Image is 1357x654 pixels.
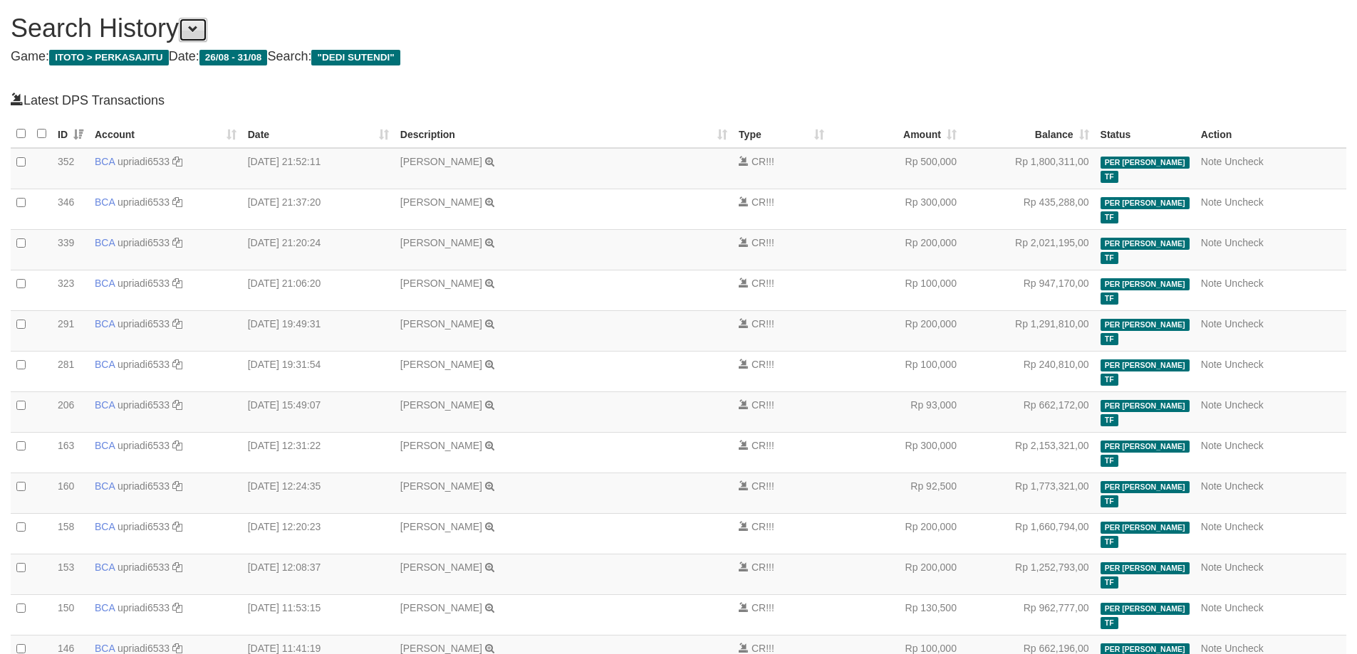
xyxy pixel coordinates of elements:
th: Balance: activate to sort column ascending [962,120,1095,148]
span: Trans Found Checked by: arcmerpati [1101,617,1118,629]
td: Rp 240,810,00 [962,352,1095,392]
span: BCA [95,359,115,370]
span: PER [PERSON_NAME] [1101,562,1190,574]
td: 291 [52,311,89,352]
a: Copy upriadi6533 to clipboard [172,561,182,573]
span: Trans Found Checked by: arckutilang [1101,374,1118,386]
span: BCA [95,278,115,289]
td: [DATE] 12:08:37 [242,554,395,595]
a: Copy upriadi6533 to clipboard [172,156,182,167]
a: upriadi6533 [118,156,170,167]
td: Rp 300,000 [830,433,962,473]
a: upriadi6533 [118,278,170,289]
td: [DATE] 21:20:24 [242,230,395,270]
a: Copy upriadi6533 to clipboard [172,318,182,329]
a: Uncheck [1225,521,1263,532]
a: [PERSON_NAME] [400,237,482,248]
span: PER [PERSON_NAME] [1101,441,1190,453]
a: Note [1201,602,1222,613]
a: upriadi6533 [118,480,170,492]
span: Trans Found Checked by: arckutilang [1101,171,1118,183]
td: Rp 93,000 [830,392,962,433]
span: CR [752,643,766,654]
td: Rp 92,500 [830,473,962,514]
a: Copy upriadi6533 to clipboard [172,521,182,532]
td: [DATE] 15:49:07 [242,392,395,433]
a: [PERSON_NAME] [400,318,482,329]
span: BCA [95,318,115,329]
td: !!! [733,514,830,554]
td: [DATE] 12:20:23 [242,514,395,554]
td: !!! [733,473,830,514]
a: upriadi6533 [118,318,170,329]
a: [PERSON_NAME] [400,602,482,613]
span: BCA [95,196,115,208]
a: Uncheck [1225,156,1263,167]
td: Rp 2,021,195,00 [962,230,1095,270]
a: Uncheck [1225,359,1263,370]
a: Uncheck [1225,440,1263,451]
th: Amount: activate to sort column ascending [830,120,962,148]
td: Rp 200,000 [830,514,962,554]
a: [PERSON_NAME] [400,399,482,411]
a: Note [1201,318,1222,329]
span: BCA [95,521,115,532]
a: Copy upriadi6533 to clipboard [172,480,182,492]
a: Note [1201,359,1222,370]
td: !!! [733,230,830,270]
span: BCA [95,602,115,613]
span: BCA [95,237,115,248]
td: 281 [52,352,89,392]
td: Rp 100,000 [830,352,962,392]
span: CR [752,156,766,167]
a: [PERSON_NAME] [400,156,482,167]
a: Uncheck [1225,196,1263,208]
span: Trans Found Checked by: arckutilang [1101,414,1118,426]
td: Rp 100,000 [830,270,962,311]
span: BCA [95,156,115,167]
td: 150 [52,595,89,635]
td: [DATE] 21:37:20 [242,189,395,230]
h4: Latest DPS Transactions [11,92,1346,108]
td: Rp 1,252,793,00 [962,554,1095,595]
a: Note [1201,440,1222,451]
a: Note [1201,521,1222,532]
span: BCA [95,480,115,492]
td: Rp 1,291,810,00 [962,311,1095,352]
a: Note [1201,480,1222,492]
th: Status [1095,120,1195,148]
span: PER [PERSON_NAME] [1101,481,1190,493]
a: upriadi6533 [118,359,170,370]
td: [DATE] 11:53:15 [242,595,395,635]
a: Uncheck [1225,480,1263,492]
a: upriadi6533 [118,521,170,532]
td: Rp 962,777,00 [962,595,1095,635]
a: upriadi6533 [118,237,170,248]
a: Copy upriadi6533 to clipboard [172,602,182,613]
td: [DATE] 12:31:22 [242,433,395,473]
th: Type: activate to sort column ascending [733,120,830,148]
th: ID: activate to sort column ascending [52,120,89,148]
a: upriadi6533 [118,196,170,208]
td: !!! [733,148,830,189]
span: PER [PERSON_NAME] [1101,157,1190,169]
span: "DEDI SUTENDI" [311,50,400,65]
span: Trans Found Checked by: arckutilang [1101,576,1118,589]
th: Description: activate to sort column ascending [395,120,733,148]
span: PER [PERSON_NAME] [1101,522,1190,534]
td: !!! [733,352,830,392]
a: [PERSON_NAME] [400,440,482,451]
span: PER [PERSON_NAME] [1101,400,1190,412]
a: Copy upriadi6533 to clipboard [172,196,182,208]
a: Note [1201,278,1222,289]
a: [PERSON_NAME] [400,480,482,492]
a: upriadi6533 [118,602,170,613]
span: CR [752,278,766,289]
a: Note [1201,237,1222,248]
span: CR [752,521,766,532]
a: Uncheck [1225,399,1263,411]
a: Uncheck [1225,643,1263,654]
span: CR [752,440,766,451]
span: BCA [95,643,115,654]
a: Uncheck [1225,318,1263,329]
